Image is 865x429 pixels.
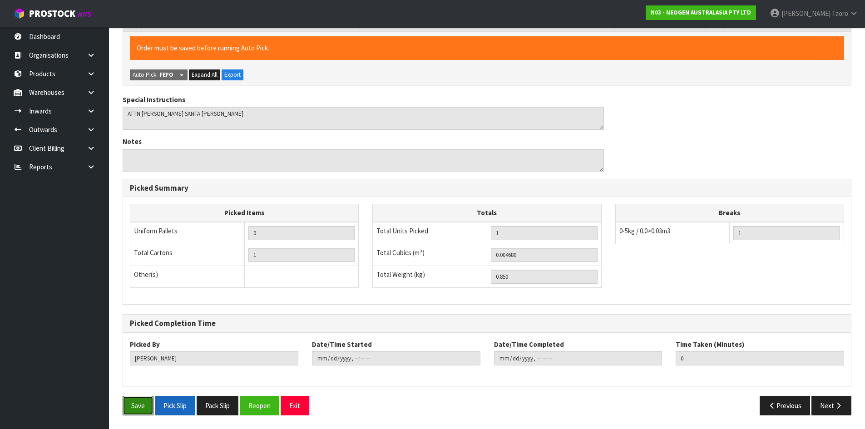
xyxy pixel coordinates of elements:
[130,340,160,349] label: Picked By
[123,137,142,146] label: Notes
[123,95,185,104] label: Special Instructions
[373,222,487,244] td: Total Units Picked
[130,319,844,328] h3: Picked Completion Time
[130,69,176,80] button: Auto Pick -FEFO
[615,204,844,222] th: Breaks
[760,396,811,415] button: Previous
[77,10,91,19] small: WMS
[373,204,601,222] th: Totals
[373,244,487,266] td: Total Cubics (m³)
[494,340,564,349] label: Date/Time Completed
[248,226,355,240] input: UNIFORM P LINES
[781,9,830,18] span: [PERSON_NAME]
[155,396,195,415] button: Pick Slip
[619,227,670,235] span: 0-5kg / 0.0>0.03m3
[217,12,316,28] span: 7100067521 - PRO100 SURFACE PROTEIN PLUS 100/CS
[222,69,243,80] button: Export
[130,244,245,266] td: Total Cartons
[130,351,298,365] input: Picked By
[312,340,372,349] label: Date/Time Started
[248,248,355,262] input: OUTERS TOTAL = CTN
[281,396,309,415] button: Exit
[373,266,487,287] td: Total Weight (kg)
[14,8,25,19] img: cube-alt.png
[192,71,217,79] span: Expand All
[832,9,848,18] span: Taoro
[130,36,844,59] div: Order must be saved before running Auto Pick.
[159,71,173,79] strong: FEFO
[130,266,245,287] td: Other(s)
[130,184,844,192] h3: Picked Summary
[240,396,279,415] button: Reopen
[651,9,751,16] strong: N03 - NEOGEN AUSTRALASIA PTY LTD
[130,204,359,222] th: Picked Items
[676,351,844,365] input: Time Taken
[29,8,75,20] span: ProStock
[130,222,245,244] td: Uniform Pallets
[123,396,153,415] button: Save
[676,340,744,349] label: Time Taken (Minutes)
[646,5,756,20] a: N03 - NEOGEN AUSTRALASIA PTY LTD
[811,396,851,415] button: Next
[189,69,220,80] button: Expand All
[197,396,238,415] button: Pack Slip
